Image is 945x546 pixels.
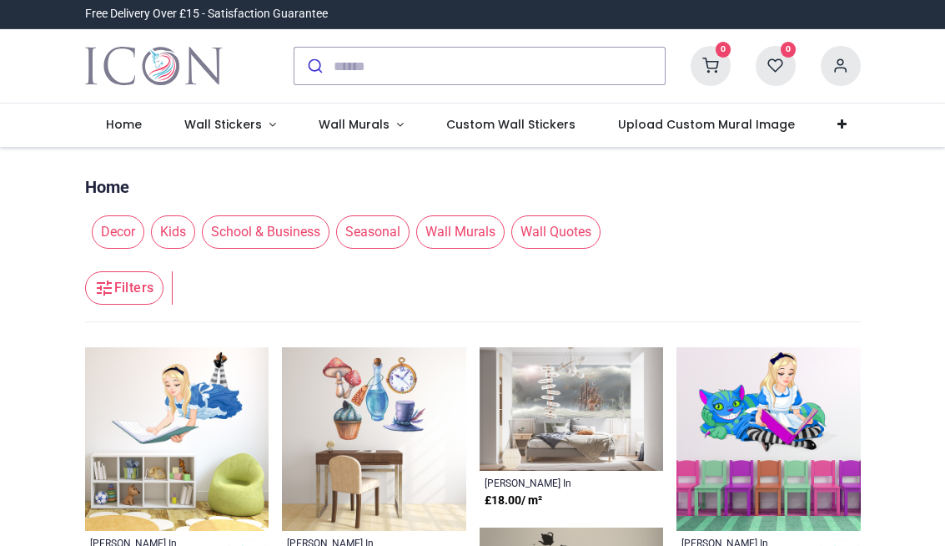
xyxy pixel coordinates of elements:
div: Free Delivery Over £15 - Satisfaction Guarantee [85,6,328,23]
span: Wall Murals [319,116,390,133]
button: Decor [85,215,144,249]
img: Alice In Wonderland Wall Sticker [85,347,269,532]
a: 0 [691,58,731,72]
button: School & Business [195,215,329,249]
a: Home [85,175,129,199]
a: Logo of Icon Wall Stickers [85,43,223,89]
button: Wall Murals [410,215,505,249]
span: Custom Wall Stickers [446,116,576,133]
img: Icon Wall Stickers [85,43,223,89]
span: School & Business [202,215,329,249]
img: Alice In Wonderland Cheshire Cat Wall Sticker [676,347,861,532]
button: Seasonal [329,215,410,249]
sup: 0 [716,42,731,58]
a: [PERSON_NAME] In Wonderland Signpost Palace Wallpaper [485,476,624,489]
button: Wall Quotes [505,215,601,249]
a: Wall Stickers [163,104,298,147]
a: 0 [756,58,796,72]
span: Seasonal [336,215,410,249]
a: Wall Murals [297,104,425,147]
button: Filters [85,271,163,305]
button: Kids [144,215,195,249]
sup: 0 [781,42,797,58]
img: Alice In Wonderland Signpost Palace Wall Mural Wallpaper [480,347,664,471]
span: Wall Stickers [184,116,262,133]
img: Alice In Wonderland Wall Sticker Set [282,347,466,532]
strong: £ 18.00 / m² [485,493,542,509]
span: Wall Murals [416,215,505,249]
span: Kids [151,215,195,249]
span: Home [106,116,142,133]
iframe: Customer reviews powered by Trustpilot [510,6,861,23]
span: Upload Custom Mural Image [618,116,795,133]
span: Decor [92,215,144,249]
span: Wall Quotes [511,215,601,249]
button: Submit [294,48,334,84]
